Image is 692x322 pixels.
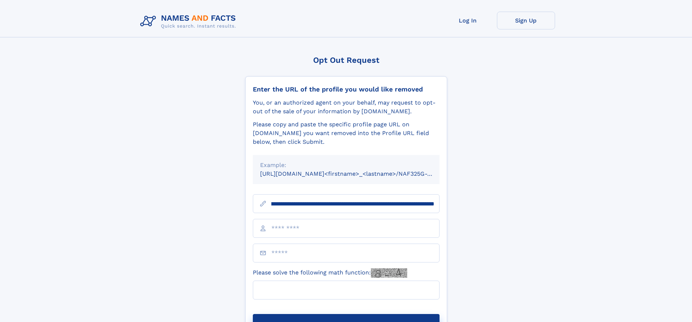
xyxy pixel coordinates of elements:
[253,85,440,93] div: Enter the URL of the profile you would like removed
[253,120,440,146] div: Please copy and paste the specific profile page URL on [DOMAIN_NAME] you want removed into the Pr...
[497,12,555,29] a: Sign Up
[137,12,242,31] img: Logo Names and Facts
[439,12,497,29] a: Log In
[260,170,453,177] small: [URL][DOMAIN_NAME]<firstname>_<lastname>/NAF325G-xxxxxxxx
[253,98,440,116] div: You, or an authorized agent on your behalf, may request to opt-out of the sale of your informatio...
[260,161,432,170] div: Example:
[245,56,447,65] div: Opt Out Request
[253,268,407,278] label: Please solve the following math function:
